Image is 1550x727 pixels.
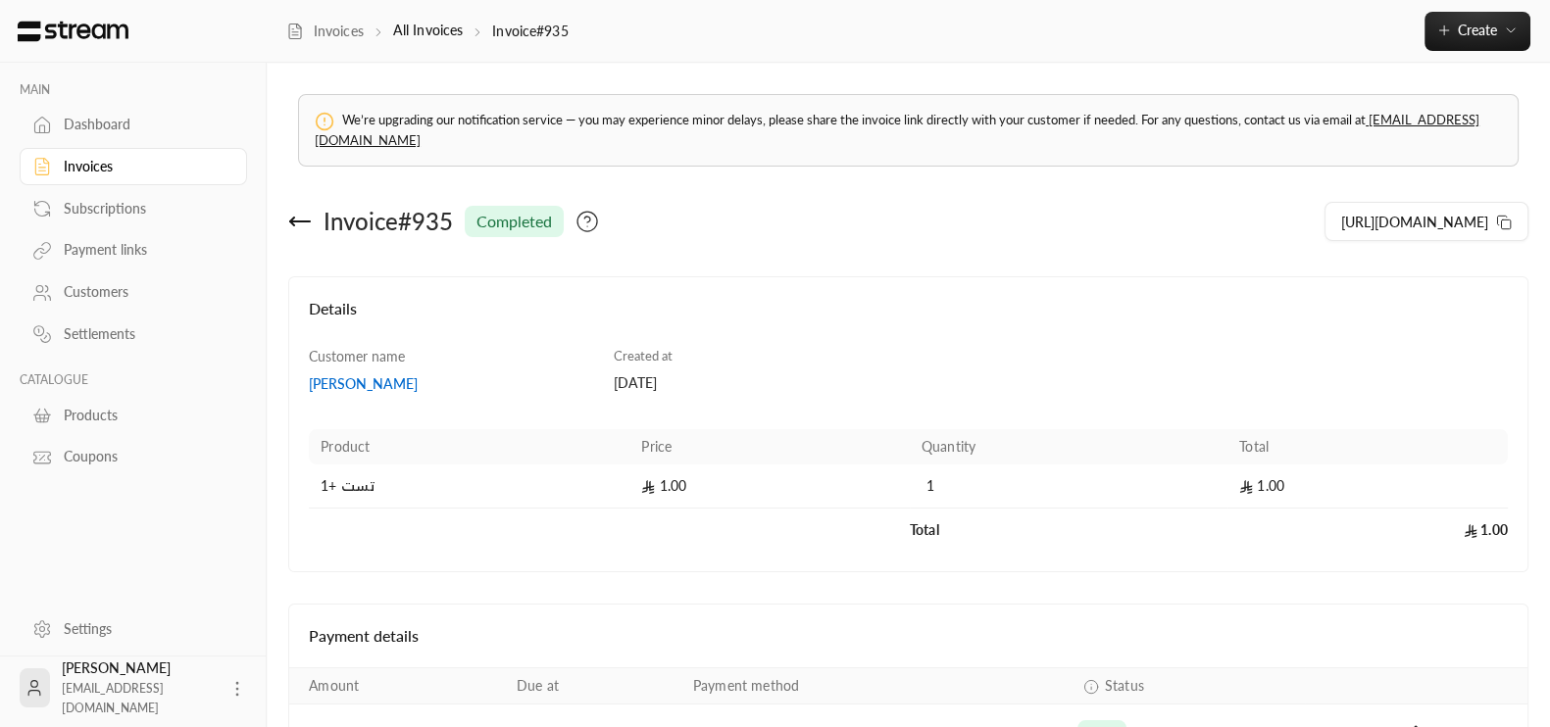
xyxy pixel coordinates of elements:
div: Payment links [64,240,223,260]
a: Invoices [20,148,247,186]
th: Product [309,429,629,464]
a: Subscriptions [20,189,247,227]
td: Total [910,509,1227,552]
th: Payment method [681,668,1066,704]
a: [EMAIL_ADDRESS][DOMAIN_NAME] [315,112,1479,148]
div: Subscriptions [64,199,223,218]
td: 1.00 [629,464,910,509]
span: [EMAIL_ADDRESS][DOMAIN_NAME] [62,681,164,715]
div: Settings [64,619,223,639]
button: Create [1425,12,1530,51]
a: Settlements [20,315,247,354]
div: Dashboard [64,115,223,134]
div: Products [64,406,223,425]
p: MAIN [20,82,247,98]
td: 1.00 [1227,464,1508,509]
h4: Payment details [309,624,1508,648]
a: All Invoices [393,22,463,38]
th: Price [629,429,910,464]
span: [URL][DOMAIN_NAME] [1341,212,1488,232]
span: Customer name [309,348,405,364]
div: [DATE] [614,373,899,393]
span: Created at [614,348,673,363]
a: Payment links [20,231,247,269]
button: [URL][DOMAIN_NAME] [1325,202,1528,241]
span: completed [476,210,552,233]
span: We’re upgrading our notification service — you may experience minor delays, please share the invo... [315,112,1479,148]
td: 1.00 [1227,509,1508,552]
a: Settings [20,609,247,648]
a: Customers [20,273,247,312]
a: Dashboard [20,106,247,144]
h4: Details [309,297,1508,340]
a: Invoices [286,22,364,41]
table: Products [309,429,1508,552]
nav: breadcrumb [286,21,569,41]
div: Coupons [64,447,223,466]
div: Invoice # 935 [324,206,453,237]
th: Quantity [910,429,1227,464]
a: [PERSON_NAME] [309,374,594,394]
span: 1 [922,476,941,496]
th: Due at [505,668,681,704]
div: Invoices [64,157,223,176]
div: Customers [64,282,223,302]
span: Create [1458,22,1497,38]
img: Logo [16,21,130,42]
a: Coupons [20,438,247,476]
p: Invoice#935 [492,22,568,41]
span: Status [1105,676,1144,696]
th: Amount [289,668,505,704]
div: Settlements [64,324,223,344]
div: [PERSON_NAME] [62,658,216,717]
p: CATALOGUE [20,372,247,388]
a: Products [20,396,247,434]
td: تست +1 [309,464,629,509]
th: Total [1227,429,1508,464]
